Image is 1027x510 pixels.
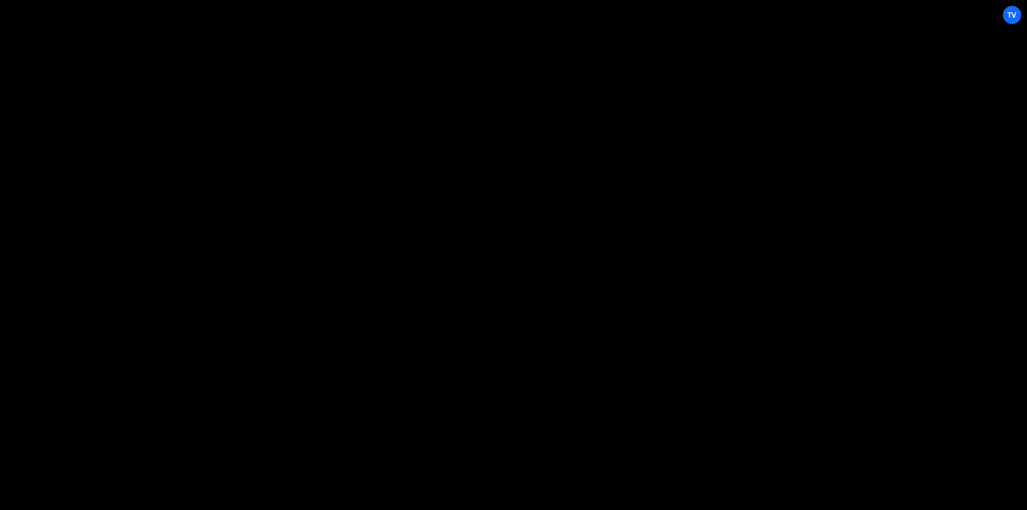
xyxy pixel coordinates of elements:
[161,215,197,237] button: Copy
[632,30,765,56] div: Chat with [PERSON_NAME]
[41,116,212,141] a: [DOMAIN_NAME]
[903,5,999,25] a: [DOMAIN_NAME]
[233,37,278,48] div: New File
[41,250,212,263] h2: Simple Scripts
[41,37,123,49] h2: Connection Center
[882,70,967,89] button: Start new chat
[767,30,857,56] div: Documentation
[41,180,212,206] p: Copy the Smart Script to your Webflow Project footer code.
[262,74,304,83] div: Not yet saved
[41,81,212,107] p: Connect [PERSON_NAME] to Webflow to pull page information from your Webflow project
[648,74,691,85] h2: Slater AI
[41,9,128,21] div: Composing The Wild
[41,168,212,180] h2: Smart Script
[41,263,212,289] p: Select the file and then copy the script to a page in your Webflow Project footer code.
[161,215,212,237] div: Button group with nested dropdown
[41,68,212,81] h2: Webflow Connection
[2,2,28,28] a: 🤙
[41,339,213,435] iframe: YouTube video player
[469,5,558,25] button: Code + Tools
[41,215,212,237] textarea: <!--🤙 [URL][PERSON_NAME][DOMAIN_NAME]> <script>document.addEventListener("DOMContentLoaded", func...
[562,68,614,88] button: Save
[1002,5,1022,25] a: TV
